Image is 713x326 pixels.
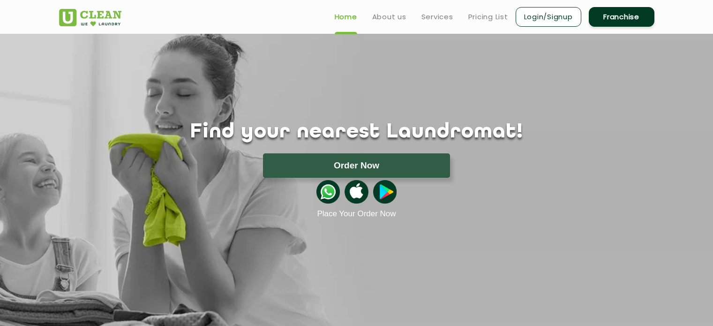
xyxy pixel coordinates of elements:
a: Place Your Order Now [317,209,396,219]
h1: Find your nearest Laundromat! [52,121,661,144]
a: Pricing List [468,11,508,23]
a: About us [372,11,406,23]
a: Home [335,11,357,23]
a: Franchise [589,7,654,27]
button: Order Now [263,153,450,178]
img: whatsappicon.png [316,180,340,204]
img: apple-icon.png [345,180,368,204]
img: playstoreicon.png [373,180,397,204]
a: Login/Signup [516,7,581,27]
a: Services [421,11,453,23]
img: UClean Laundry and Dry Cleaning [59,9,121,26]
